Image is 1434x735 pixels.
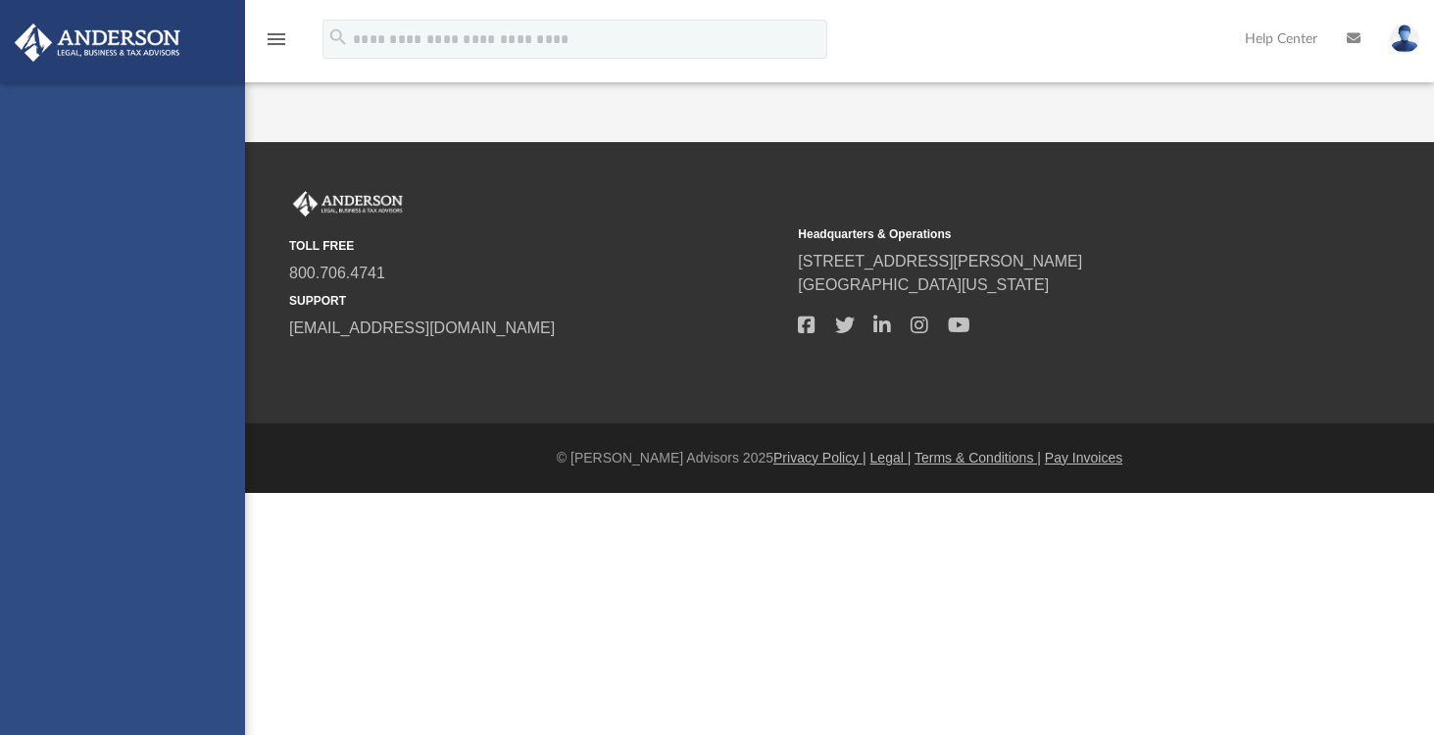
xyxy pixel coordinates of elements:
i: search [327,26,349,48]
a: Terms & Conditions | [915,450,1041,465]
div: © [PERSON_NAME] Advisors 2025 [245,448,1434,468]
small: TOLL FREE [289,237,784,255]
a: Legal | [870,450,912,465]
a: [EMAIL_ADDRESS][DOMAIN_NAME] [289,319,555,336]
img: Anderson Advisors Platinum Portal [289,191,407,217]
a: [GEOGRAPHIC_DATA][US_STATE] [798,276,1049,293]
small: Headquarters & Operations [798,225,1293,243]
i: menu [265,27,288,51]
small: SUPPORT [289,292,784,310]
a: Privacy Policy | [773,450,866,465]
a: [STREET_ADDRESS][PERSON_NAME] [798,253,1082,269]
a: Pay Invoices [1045,450,1122,465]
a: menu [265,37,288,51]
a: 800.706.4741 [289,265,385,281]
img: User Pic [1390,24,1419,53]
img: Anderson Advisors Platinum Portal [9,24,186,62]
